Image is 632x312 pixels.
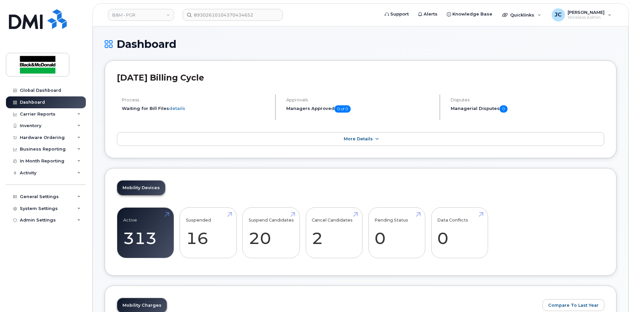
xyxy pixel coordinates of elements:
[249,211,294,255] a: Suspend Candidates 20
[451,97,604,102] h4: Disputes
[286,105,434,113] h5: Managers Approved
[186,211,230,255] a: Suspended 16
[344,136,373,141] span: More Details
[117,73,604,83] h2: [DATE] Billing Cycle
[437,211,482,255] a: Data Conflicts 0
[334,105,351,113] span: 0 of 0
[543,299,604,311] button: Compare To Last Year
[374,211,419,255] a: Pending Status 0
[122,97,269,102] h4: Process
[105,38,616,50] h1: Dashboard
[451,105,604,113] h5: Managerial Disputes
[286,97,434,102] h4: Approvals
[117,181,165,195] a: Mobility Devices
[169,106,185,111] a: details
[500,105,508,113] span: 0
[548,302,599,308] span: Compare To Last Year
[122,105,269,112] li: Waiting for Bill Files
[312,211,356,255] a: Cancel Candidates 2
[123,211,168,255] a: Active 313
